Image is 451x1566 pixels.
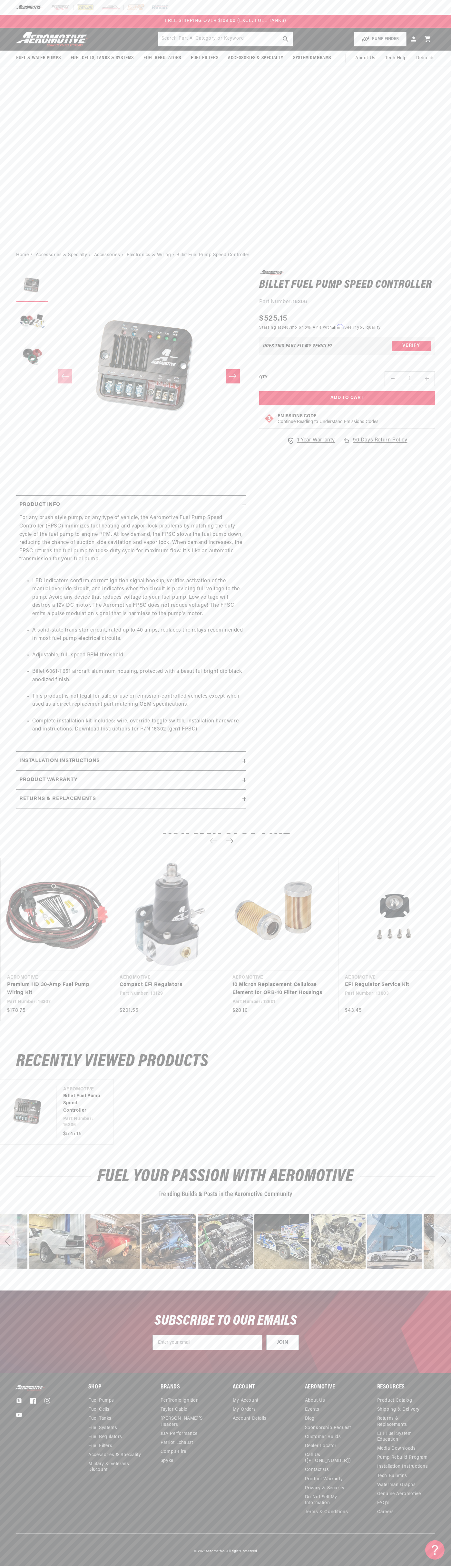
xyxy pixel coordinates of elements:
[94,252,120,259] a: Accessories
[305,1451,358,1465] a: Call Us ([PHONE_NUMBER])
[311,1214,366,1269] div: Photo from a Shopper
[191,55,218,62] span: Fuel Filters
[233,1414,267,1423] a: Account Details
[198,1214,253,1269] div: image number 22
[305,1398,325,1405] a: About Us
[297,436,335,445] span: 1 Year Warranty
[259,280,435,290] h1: Billet Fuel Pump Speed Controller
[305,1475,343,1484] a: Product Warranty
[19,795,96,803] h2: Returns & replacements
[434,1214,451,1269] div: Next
[305,1484,345,1493] a: Privacy & Security
[311,1214,366,1269] div: image number 24
[367,1214,422,1269] div: image number 25
[142,1214,196,1269] div: Photo from a Shopper
[85,1214,140,1269] div: Photo from a Shopper
[223,51,288,66] summary: Accessories & Specialty
[127,252,171,259] a: Electronics & Wiring
[66,51,139,66] summary: Fuel Cells, Tanks & Systems
[29,1214,84,1269] div: image number 19
[305,1433,341,1442] a: Customer Builds
[19,757,100,765] h2: Installation Instructions
[16,496,246,514] summary: Product Info
[36,252,93,259] li: Accessories & Specialty
[58,369,72,383] button: Slide left
[259,298,435,306] div: Part Number:
[259,391,435,406] button: Add to Cart
[305,1405,319,1414] a: Events
[377,1481,416,1490] a: Waterman Graphs
[233,1405,256,1414] a: My Orders
[411,51,440,66] summary: Rebuilds
[305,1508,348,1517] a: Terms & Conditions
[278,414,317,419] strong: Emissions Code
[377,1472,407,1481] a: Tech Bulletins
[161,1429,198,1438] a: JBA Performance
[305,1493,358,1508] a: Do Not Sell My Information
[367,1214,422,1269] div: Photo from a Shopper
[161,1447,186,1456] a: Compu-Fire
[278,419,378,425] p: Continue Reading to Understand Emissions Codes
[207,834,221,848] button: Previous slide
[353,436,407,451] span: 90 Days Return Policy
[282,326,289,330] span: $48
[259,375,267,380] label: QTY
[63,1093,100,1114] a: Billet Fuel Pump Speed Controller
[88,1424,117,1433] a: Fuel Systems
[71,55,134,62] span: Fuel Cells, Tanks & Systems
[228,55,283,62] span: Accessories & Specialty
[88,1442,112,1451] a: Fuel Filters
[385,55,407,62] span: Tech Help
[263,343,332,349] div: Does This part fit My vehicle?
[344,326,381,330] a: See if you qualify - Learn more about Affirm Financing (opens in modal)
[305,1424,351,1433] a: Sponsorship Request
[165,18,286,23] span: FREE SHIPPING OVER $109.00 (EXCL. FUEL TANKS)
[305,1442,337,1451] a: Dealer Locator
[14,32,94,47] img: Aeromotive
[19,501,60,509] h2: Product Info
[32,717,243,734] li: Complete installation kit includes: wire, override toggle switch, installation hardware, and inst...
[392,341,431,351] button: Verify
[259,313,287,324] span: $525.15
[377,1462,428,1471] a: Installation Instructions
[293,299,307,304] strong: 16306
[377,1398,412,1405] a: Product Catalog
[287,436,335,445] a: 1 Year Warranty
[14,1385,46,1391] img: Aeromotive
[186,51,223,66] summary: Fuel Filters
[32,577,243,618] li: LED indicators confirm correct ignition signal hookup, verifies activation of the manual override...
[88,1398,114,1405] a: Fuel Pumps
[7,981,100,997] a: Premium HD 30-Amp Fuel Pump Wiring Kit
[85,1214,140,1269] div: image number 20
[32,692,243,709] li: This product is not legal for sale or use on emission-controlled vehicles except when used as a d...
[264,413,274,424] img: Emissions code
[288,51,336,66] summary: System Diagrams
[198,1214,253,1269] div: Photo from a Shopper
[206,1550,224,1553] a: Aeromotive
[19,776,78,784] h2: Product warranty
[377,1499,390,1508] a: FAQ’s
[159,1191,292,1198] span: Trending Builds & Posts in the Aeromotive Community
[11,51,66,66] summary: Fuel & Water Pumps
[176,252,250,259] li: Billet Fuel Pump Speed Controller
[266,1335,299,1350] button: JOIN
[377,1429,430,1444] a: EFI Fuel System Education
[161,1398,199,1405] a: PerTronix Ignition
[88,1460,146,1474] a: Military & Veterans Discount
[143,55,181,62] span: Fuel Regulators
[32,668,243,684] li: Billet 6061-T651 aircraft aluminum housing, protected with a beautiful bright dip black anodized ...
[354,32,407,46] button: PUMP FINDER
[16,514,246,742] div: For any brush style pump, on any type of vehicle, the Aeromotive Fuel Pump Speed Controller (FPSC...
[305,1414,315,1423] a: Blog
[161,1414,213,1429] a: [PERSON_NAME]’s Headers
[161,1456,173,1465] a: Spyke
[380,51,411,66] summary: Tech Help
[377,1508,394,1517] a: Careers
[279,32,293,46] button: search button
[232,981,326,997] a: 10 Micron Replacement Cellulose Element for ORB-10 Filter Housings
[16,252,29,259] a: Home
[345,981,438,989] a: EFI Regulator Service Kit
[377,1453,428,1462] a: Pump Rebuild Program
[254,1214,309,1269] div: Photo from a Shopper
[332,324,343,329] span: Affirm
